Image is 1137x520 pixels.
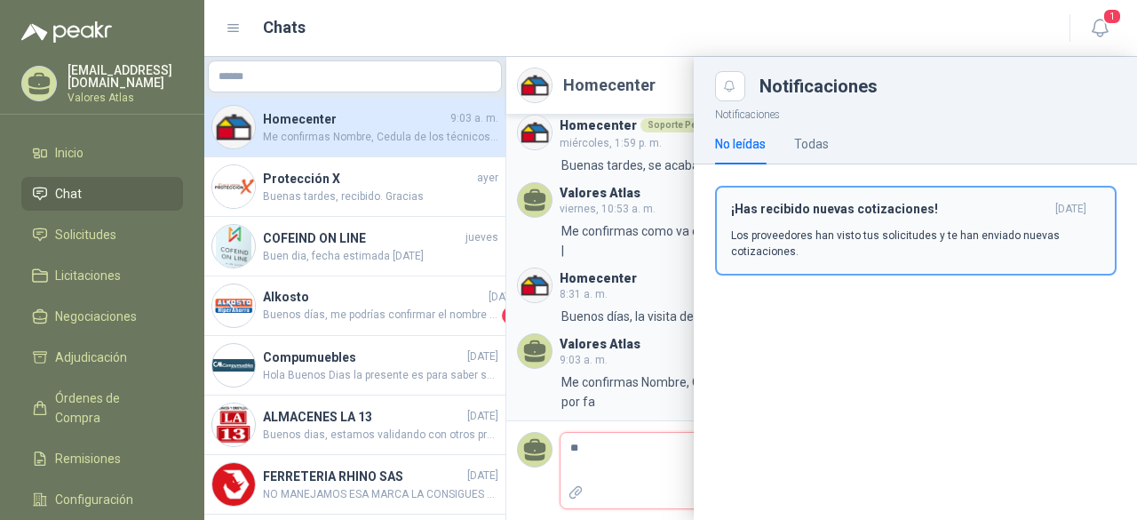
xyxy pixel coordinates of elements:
span: Órdenes de Compra [55,388,166,428]
p: Valores Atlas [68,92,183,103]
a: Órdenes de Compra [21,381,183,435]
span: Configuración [55,490,133,509]
span: 1 [1102,8,1122,25]
a: Configuración [21,483,183,516]
span: Adjudicación [55,348,127,367]
a: Licitaciones [21,259,183,292]
div: Todas [794,134,829,154]
a: Negociaciones [21,300,183,333]
span: Licitaciones [55,266,121,285]
p: Los proveedores han visto tus solicitudes y te han enviado nuevas cotizaciones. [731,228,1101,260]
span: Solicitudes [55,225,116,244]
h3: ¡Has recibido nuevas cotizaciones! [731,202,1048,217]
div: No leídas [715,134,766,154]
span: Chat [55,184,82,204]
button: 1 [1085,12,1117,44]
div: Notificaciones [759,77,1117,95]
button: ¡Has recibido nuevas cotizaciones![DATE] Los proveedores han visto tus solicitudes y te han envia... [715,186,1117,276]
a: Adjudicación [21,340,183,374]
span: [DATE] [1055,202,1086,217]
a: Solicitudes [21,218,183,252]
span: Remisiones [55,449,121,468]
a: Chat [21,177,183,211]
img: Logo peakr [21,21,112,43]
a: Remisiones [21,442,183,476]
a: Inicio [21,136,183,170]
span: Inicio [55,143,83,163]
button: Close [715,71,745,101]
span: Negociaciones [55,307,137,326]
p: [EMAIL_ADDRESS][DOMAIN_NAME] [68,64,183,89]
h1: Chats [263,15,306,40]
